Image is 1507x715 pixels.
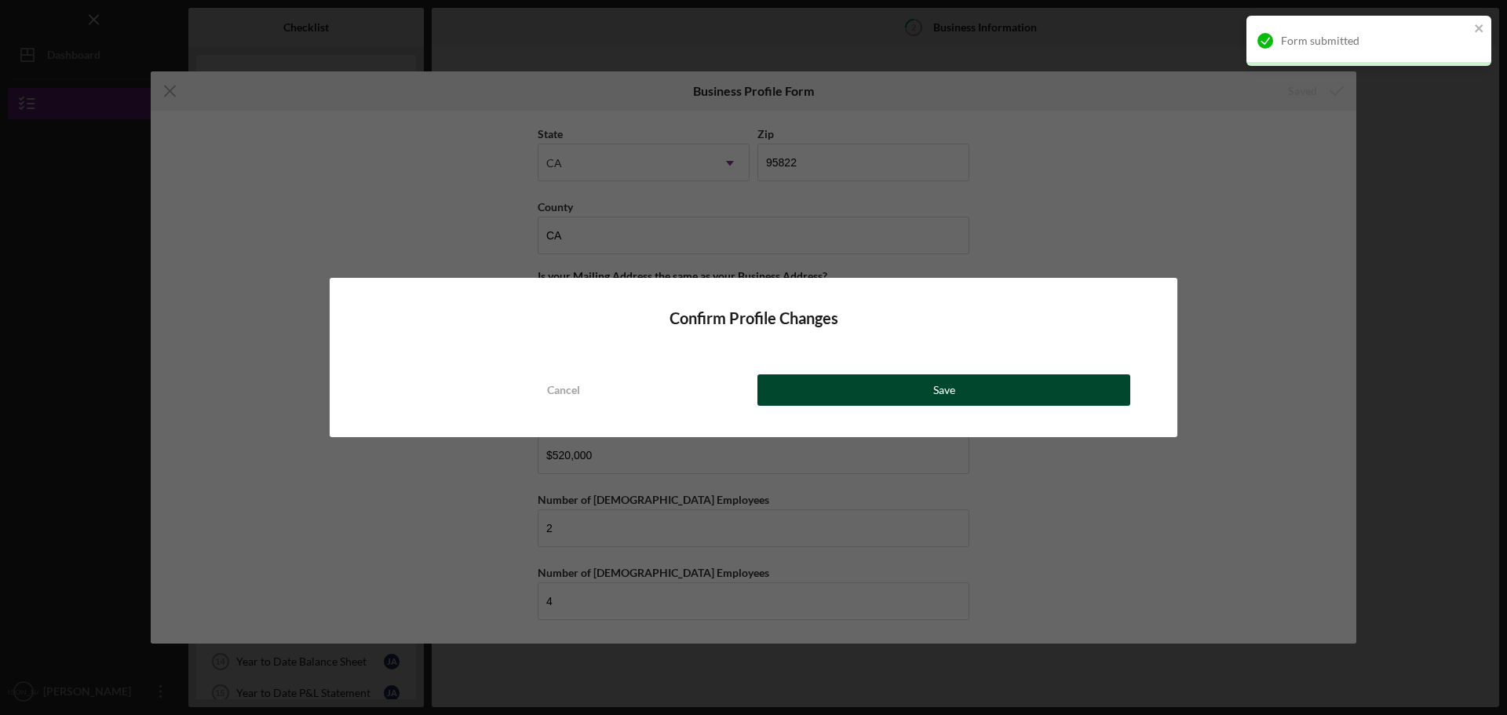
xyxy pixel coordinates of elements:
button: Cancel [377,374,750,406]
div: Save [933,374,955,406]
button: close [1474,22,1485,37]
h4: Confirm Profile Changes [377,309,1130,327]
button: Save [757,374,1130,406]
div: Cancel [547,374,580,406]
div: Form submitted [1281,35,1469,47]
